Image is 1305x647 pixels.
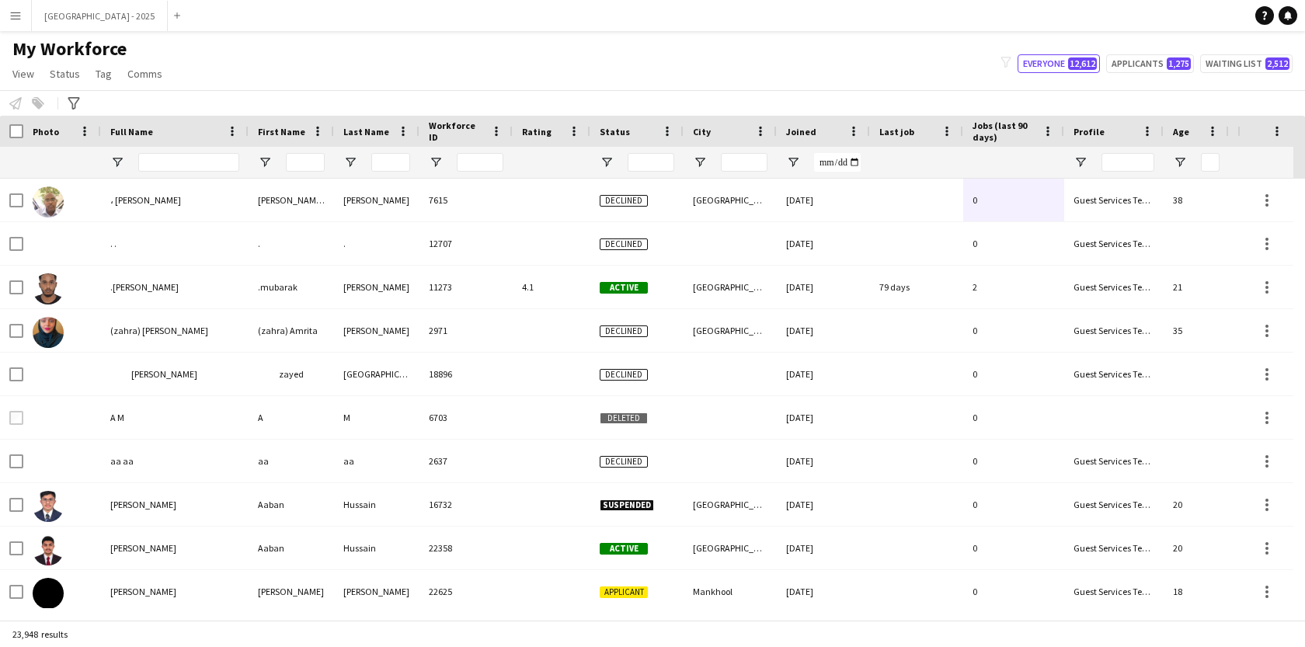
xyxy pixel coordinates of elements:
span: View [12,67,34,81]
div: .mubarak [249,266,334,308]
div: 0 [963,483,1064,526]
div: Guest Services Team [1064,527,1164,569]
span: Photo [33,126,59,137]
span: First Name [258,126,305,137]
img: Aaban Hussain [33,491,64,522]
span: [PERSON_NAME] [110,586,176,597]
span: ، [PERSON_NAME] [110,194,181,206]
span: 12,612 [1068,57,1097,70]
div: Guest Services Team [1064,570,1164,613]
button: Applicants1,275 [1106,54,1194,73]
div: [GEOGRAPHIC_DATA] [334,353,419,395]
button: Open Filter Menu [429,155,443,169]
input: Last Name Filter Input [371,153,410,172]
input: Row Selection is disabled for this row (unchecked) [9,411,23,425]
div: 2637 [419,440,513,482]
div: 2971 [419,309,513,352]
div: 38 [1164,179,1229,221]
a: Status [43,64,86,84]
div: [PERSON_NAME] [334,266,419,308]
img: Aabid Anas [33,578,64,609]
div: [PERSON_NAME] [249,570,334,613]
button: Waiting list2,512 [1200,54,1293,73]
div: Guest Services Team [1064,483,1164,526]
span: (zahra) [PERSON_NAME] [110,325,208,336]
div: [GEOGRAPHIC_DATA] [684,527,777,569]
div: A [249,396,334,439]
div: [DATE] [777,570,870,613]
img: Aaban Hussain [33,534,64,565]
input: Age Filter Input [1201,153,1220,172]
div: [DATE] [777,266,870,308]
input: City Filter Input [721,153,767,172]
app-action-btn: Advanced filters [64,94,83,113]
div: . [334,222,419,265]
div: 2 [963,266,1064,308]
div: 11273 [419,266,513,308]
div: Guest Services Team [1064,179,1164,221]
div: [PERSON_NAME][DEMOGRAPHIC_DATA] [249,179,334,221]
span: Status [50,67,80,81]
div: 0 [963,570,1064,613]
div: 12707 [419,222,513,265]
div: [GEOGRAPHIC_DATA] [684,179,777,221]
div: Aaban [249,483,334,526]
div: aa [334,440,419,482]
div: 0 [963,353,1064,395]
div: 20 [1164,483,1229,526]
div: [DATE] [777,440,870,482]
input: First Name Filter Input [286,153,325,172]
div: 20 [1164,527,1229,569]
span: A M [110,412,124,423]
div: 6703 [419,396,513,439]
span: Last Name [343,126,389,137]
div: [DATE] [777,527,870,569]
div: [GEOGRAPHIC_DATA] [684,483,777,526]
button: Open Filter Menu [110,155,124,169]
span: Joined [786,126,816,137]
span: [PERSON_NAME] [110,542,176,554]
span: Rating [522,126,552,137]
div: Mankhool [684,570,777,613]
div: ⠀⠀⠀zayed [249,353,334,395]
div: [DATE] [777,309,870,352]
div: Aaban [249,527,334,569]
span: Tag [96,67,112,81]
span: Active [600,543,648,555]
div: 7615 [419,179,513,221]
div: Guest Services Team [1064,309,1164,352]
span: Status [600,126,630,137]
button: Open Filter Menu [600,155,614,169]
div: 0 [963,440,1064,482]
span: .[PERSON_NAME] [110,281,179,293]
div: [GEOGRAPHIC_DATA] [684,309,777,352]
input: Joined Filter Input [814,153,861,172]
div: Hussain [334,483,419,526]
div: 0 [963,396,1064,439]
div: 22625 [419,570,513,613]
span: ⠀⠀⠀[PERSON_NAME] [110,368,197,380]
div: 4.1 [513,266,590,308]
span: aa aa [110,455,134,467]
span: Deleted [600,412,648,424]
div: [PERSON_NAME] [334,570,419,613]
div: Guest Services Team [1064,353,1164,395]
span: Declined [600,369,648,381]
button: Open Filter Menu [1173,155,1187,169]
button: Open Filter Menu [693,155,707,169]
span: Suspended [600,499,654,511]
button: [GEOGRAPHIC_DATA] - 2025 [32,1,168,31]
div: 0 [963,527,1064,569]
div: 22358 [419,527,513,569]
div: 21 [1164,266,1229,308]
img: (zahra) Amrita Budhrani [33,317,64,348]
button: Open Filter Menu [258,155,272,169]
div: 0 [963,179,1064,221]
span: Declined [600,195,648,207]
span: Declined [600,325,648,337]
span: Workforce ID [429,120,485,143]
div: [DATE] [777,222,870,265]
div: Guest Services Team [1064,222,1164,265]
input: Workforce ID Filter Input [457,153,503,172]
div: 16732 [419,483,513,526]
